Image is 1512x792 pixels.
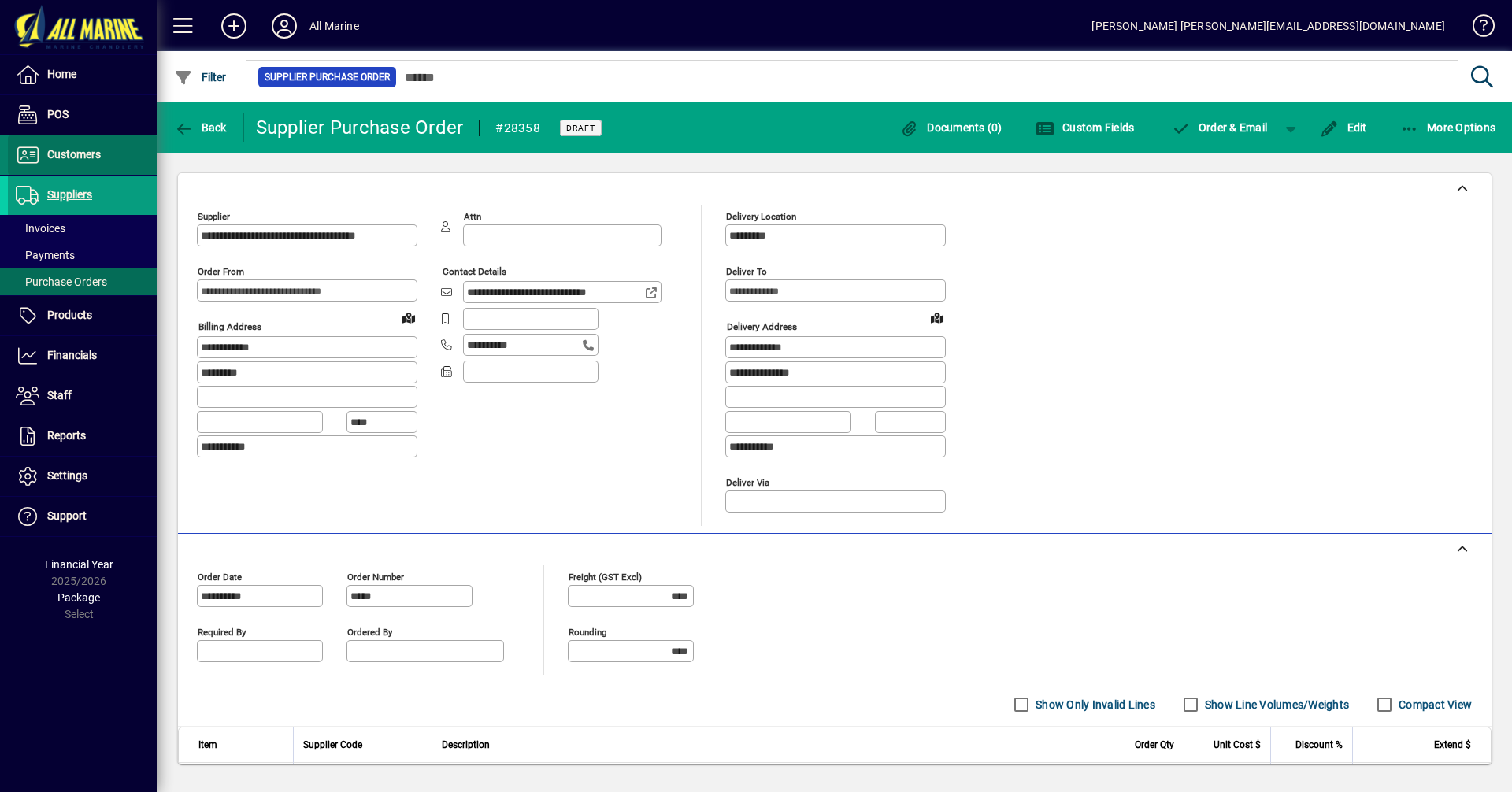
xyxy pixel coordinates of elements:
[347,626,392,637] mat-label: Ordered by
[47,349,97,361] span: Financials
[8,416,157,456] a: Reports
[47,188,92,201] span: Suppliers
[1091,13,1445,39] div: [PERSON_NAME] [PERSON_NAME][EMAIL_ADDRESS][DOMAIN_NAME]
[309,13,359,39] div: All Marine
[256,115,464,140] div: Supplier Purchase Order
[198,736,217,753] span: Item
[198,571,242,582] mat-label: Order date
[16,276,107,288] span: Purchase Orders
[198,211,230,222] mat-label: Supplier
[8,95,157,135] a: POS
[170,63,231,91] button: Filter
[1202,697,1349,712] label: Show Line Volumes/Weights
[8,336,157,376] a: Financials
[442,736,490,753] span: Description
[566,123,595,133] span: Draft
[47,389,72,402] span: Staff
[1461,3,1492,54] a: Knowledge Base
[1295,736,1343,753] span: Discount %
[47,108,69,120] span: POS
[47,429,86,442] span: Reports
[726,476,769,487] mat-label: Deliver via
[174,71,227,83] span: Filter
[198,266,244,277] mat-label: Order from
[45,558,113,571] span: Financial Year
[47,68,76,80] span: Home
[8,55,157,94] a: Home
[303,736,362,753] span: Supplier Code
[8,457,157,496] a: Settings
[569,571,642,582] mat-label: Freight (GST excl)
[8,497,157,536] a: Support
[8,242,157,268] a: Payments
[47,509,87,522] span: Support
[16,222,65,235] span: Invoices
[396,305,421,330] a: View on map
[925,305,950,330] a: View on map
[1214,736,1261,753] span: Unit Cost $
[8,268,157,295] a: Purchase Orders
[464,211,481,222] mat-label: Attn
[47,309,92,321] span: Products
[8,215,157,242] a: Invoices
[1320,121,1367,134] span: Edit
[896,113,1006,142] button: Documents (0)
[265,69,390,85] span: Supplier Purchase Order
[1395,697,1472,712] label: Compact View
[8,296,157,335] a: Products
[347,571,404,582] mat-label: Order number
[47,469,87,482] span: Settings
[174,121,227,134] span: Back
[569,626,606,637] mat-label: Rounding
[1400,121,1496,134] span: More Options
[16,249,75,261] span: Payments
[1036,121,1135,134] span: Custom Fields
[170,113,231,142] button: Back
[1032,697,1155,712] label: Show Only Invalid Lines
[726,266,767,277] mat-label: Deliver To
[47,148,101,161] span: Customers
[1032,113,1139,142] button: Custom Fields
[157,113,244,142] app-page-header-button: Back
[1396,113,1500,142] button: More Options
[495,116,540,141] div: #28358
[1316,113,1371,142] button: Edit
[1135,736,1174,753] span: Order Qty
[726,211,796,222] mat-label: Delivery Location
[900,121,1002,134] span: Documents (0)
[209,12,259,40] button: Add
[198,626,246,637] mat-label: Required by
[1171,121,1267,134] span: Order & Email
[57,591,100,604] span: Package
[8,376,157,416] a: Staff
[1163,113,1275,142] button: Order & Email
[1434,736,1471,753] span: Extend $
[8,135,157,175] a: Customers
[259,12,309,40] button: Profile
